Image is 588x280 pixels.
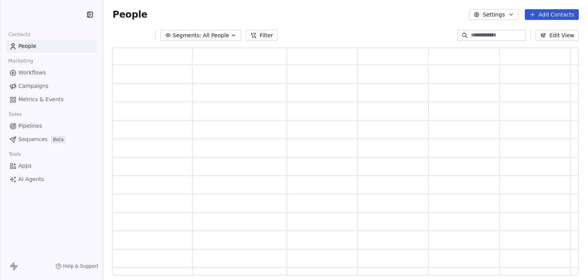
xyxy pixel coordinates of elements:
span: Workflows [18,69,46,77]
span: Metrics & Events [18,96,64,104]
span: Pipelines [18,122,42,130]
a: People [6,40,97,53]
button: Add Contacts [525,9,579,20]
button: Edit View [536,30,579,41]
a: Workflows [6,66,97,79]
span: All People [203,31,229,40]
button: Settings [469,9,518,20]
button: Filter [246,30,278,41]
span: People [113,9,147,20]
a: Pipelines [6,120,97,132]
a: Apps [6,160,97,172]
span: Marketing [5,55,36,67]
span: Segments: [173,31,201,40]
span: Apps [18,162,32,170]
a: Campaigns [6,80,97,92]
a: Help & Support [56,263,98,269]
a: SequencesBeta [6,133,97,146]
span: Beta [51,136,66,143]
span: Contacts [5,29,34,40]
span: Sales [5,109,25,120]
span: Campaigns [18,82,48,90]
span: Sequences [18,135,47,143]
span: Tools [5,148,24,160]
span: People [18,42,36,50]
span: AI Agents [18,175,44,183]
span: Help & Support [63,263,98,269]
a: Metrics & Events [6,93,97,106]
a: AI Agents [6,173,97,186]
